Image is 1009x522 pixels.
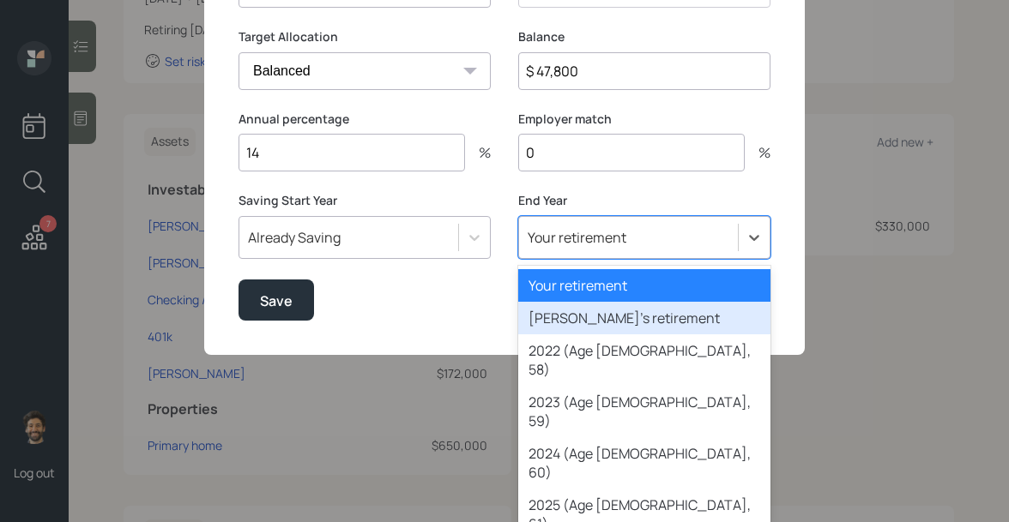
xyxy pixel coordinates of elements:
label: Balance [518,28,770,45]
div: % [745,146,770,159]
div: [PERSON_NAME]'s retirement [518,302,770,334]
label: End Year [518,192,770,209]
div: % [465,146,491,159]
button: Save [239,279,314,321]
div: Your retirement [518,269,770,302]
div: 2022 (Age [DEMOGRAPHIC_DATA], 58) [518,334,770,386]
label: Target Allocation [239,28,491,45]
label: Employer match [518,111,770,128]
div: Already Saving [248,228,341,247]
label: Annual percentage [239,111,491,128]
div: 2024 (Age [DEMOGRAPHIC_DATA], 60) [518,437,770,489]
label: Saving Start Year [239,192,491,209]
div: Your retirement [528,228,626,247]
div: Save [260,289,293,312]
div: 2023 (Age [DEMOGRAPHIC_DATA], 59) [518,386,770,437]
